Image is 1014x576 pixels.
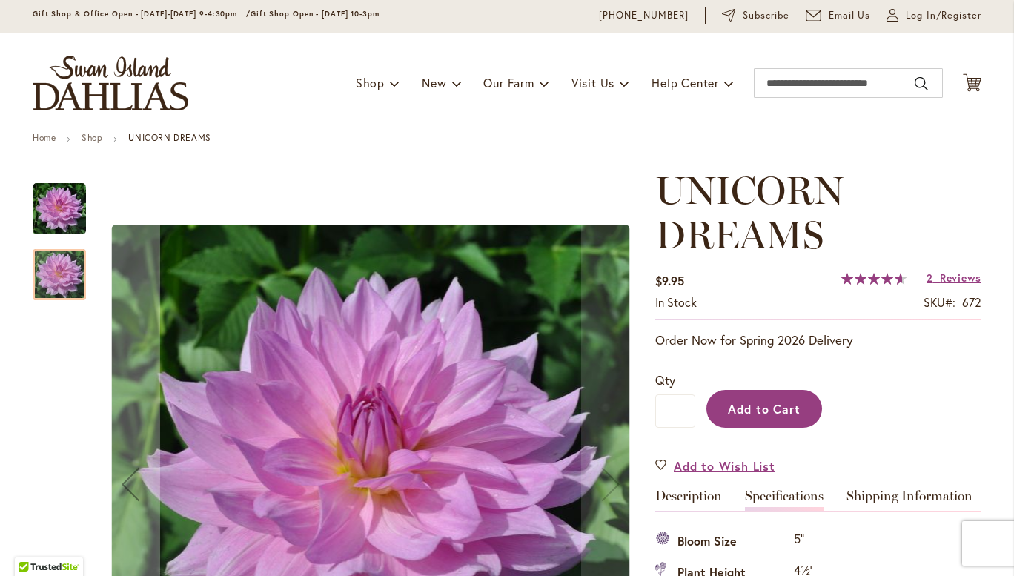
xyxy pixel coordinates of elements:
[927,271,933,285] span: 2
[655,457,775,474] a: Add to Wish List
[655,167,844,258] span: UNICORN DREAMS
[599,8,689,23] a: [PHONE_NUMBER]
[829,8,871,23] span: Email Us
[652,75,719,90] span: Help Center
[806,8,871,23] a: Email Us
[251,9,380,19] span: Gift Shop Open - [DATE] 10-3pm
[422,75,446,90] span: New
[706,390,822,428] button: Add to Cart
[846,489,972,511] a: Shipping Information
[571,75,614,90] span: Visit Us
[728,401,801,417] span: Add to Cart
[841,273,907,285] div: 93%
[33,234,86,300] div: UNICORN DREAMS
[33,56,188,110] a: store logo
[743,8,789,23] span: Subscribe
[745,489,824,511] a: Specifications
[128,132,211,143] strong: UNICORN DREAMS
[655,273,684,288] span: $9.95
[356,75,385,90] span: Shop
[655,294,697,310] span: In stock
[655,372,675,388] span: Qty
[924,294,955,310] strong: SKU
[674,457,775,474] span: Add to Wish List
[82,132,102,143] a: Shop
[655,489,722,511] a: Description
[790,527,889,557] td: 5"
[33,9,251,19] span: Gift Shop & Office Open - [DATE]-[DATE] 9-4:30pm /
[33,182,86,236] img: UNICORN DREAMS
[940,271,981,285] span: Reviews
[33,132,56,143] a: Home
[483,75,534,90] span: Our Farm
[655,294,697,311] div: Availability
[906,8,981,23] span: Log In/Register
[962,294,981,311] div: 672
[927,271,981,285] a: 2 Reviews
[33,168,101,234] div: UNICORN DREAMS
[887,8,981,23] a: Log In/Register
[655,331,981,349] p: Order Now for Spring 2026 Delivery
[722,8,789,23] a: Subscribe
[655,527,790,557] th: Bloom Size
[11,523,53,565] iframe: Launch Accessibility Center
